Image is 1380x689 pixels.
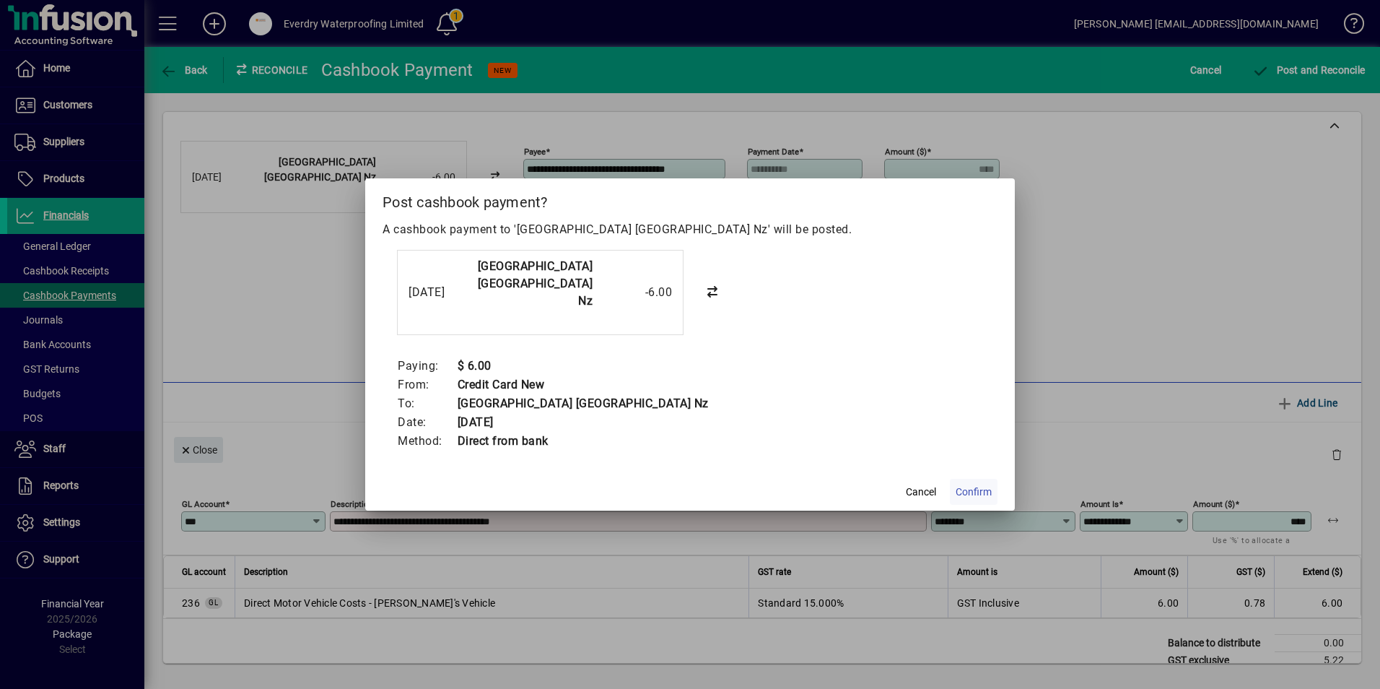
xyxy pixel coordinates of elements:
td: $ 6.00 [457,357,709,376]
div: [DATE] [409,284,466,301]
td: Credit Card New [457,376,709,394]
span: Confirm [956,485,992,500]
strong: [GEOGRAPHIC_DATA] [GEOGRAPHIC_DATA] Nz [478,259,593,308]
td: Date: [397,413,457,432]
span: Cancel [906,485,936,500]
td: Method: [397,432,457,451]
p: A cashbook payment to '[GEOGRAPHIC_DATA] [GEOGRAPHIC_DATA] Nz' will be posted. [383,221,997,238]
div: -6.00 [600,284,672,301]
td: Direct from bank [457,432,709,451]
td: [GEOGRAPHIC_DATA] [GEOGRAPHIC_DATA] Nz [457,394,709,413]
td: To: [397,394,457,413]
td: From: [397,376,457,394]
button: Cancel [898,479,944,505]
td: Paying: [397,357,457,376]
td: [DATE] [457,413,709,432]
h2: Post cashbook payment? [365,178,1015,220]
button: Confirm [950,479,997,505]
